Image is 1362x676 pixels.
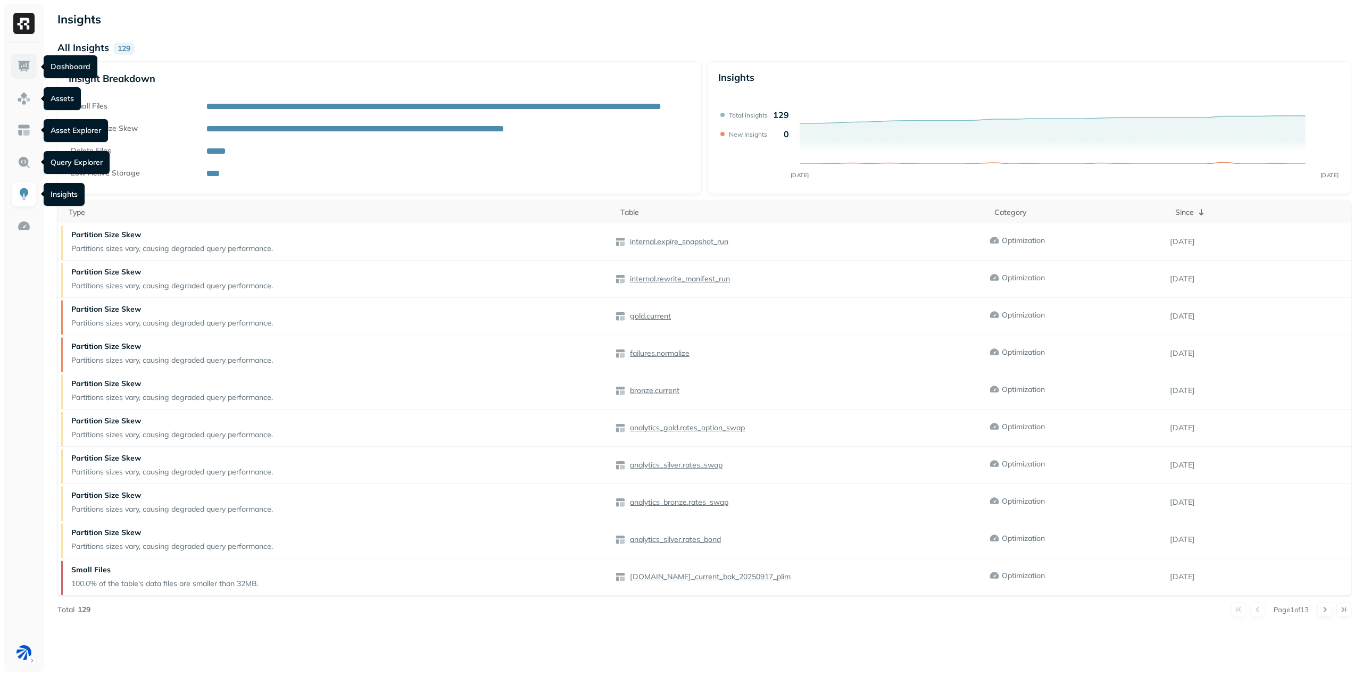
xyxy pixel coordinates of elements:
p: Partitions sizes vary, causing degraded query performance. [71,467,273,477]
p: Optimization [1002,496,1045,506]
p: Page 1 of 13 [1274,605,1309,614]
img: table [615,572,626,582]
p: Insights [57,10,1351,29]
p: Partition Size Skew [71,490,273,500]
a: [DOMAIN_NAME]_current_bak_20250917_plim [626,572,791,582]
img: table [615,348,626,359]
p: 129 [78,605,90,615]
p: Partition Size Skew [71,379,273,389]
a: analytics_silver.rates_bond [626,535,721,545]
p: [DATE] [1170,386,1351,396]
p: Small Files [71,565,259,575]
p: All Insights [57,41,109,54]
img: Assets [17,91,31,105]
p: 129 [113,43,135,55]
p: Partitions sizes vary, causing degraded query performance. [71,504,273,514]
tspan: [DATE] [1321,172,1339,179]
p: Partition Size Skew [71,453,273,463]
p: 0 [784,129,789,139]
p: [DATE] [1170,237,1351,247]
p: Partitions sizes vary, causing degraded query performance. [71,355,273,365]
a: gold.current [626,311,671,321]
div: Insights [44,183,85,206]
p: failures.normalize [628,348,690,358]
p: Partition Size Skew [71,528,273,538]
p: Insight Breakdown [69,72,691,85]
p: Partitions sizes vary, causing degraded query performance. [71,318,273,328]
p: bronze.current [628,386,679,396]
p: [DATE] [1170,572,1351,582]
img: Optimization [17,219,31,233]
p: 100.0% of the table's data files are smaller than 32MB. [71,579,259,589]
a: bronze.current [626,386,679,396]
img: Asset Explorer [17,123,31,137]
p: Optimization [1002,571,1045,581]
p: Optimization [1002,385,1045,395]
p: Partition Size Skew [71,416,273,426]
img: Query Explorer [17,155,31,169]
a: internal.rewrite_manifest_run [626,274,730,284]
div: Dashboard [44,55,97,78]
p: analytics_silver.rates_bond [628,535,721,545]
p: analytics_silver.rates_swap [628,460,722,470]
img: BAM [16,645,31,660]
p: Partition Size Skew [71,341,273,352]
a: analytics_bronze.rates_swap [626,497,728,507]
img: table [615,535,626,545]
p: Optimization [1002,236,1045,246]
p: Partitions sizes vary, causing degraded query performance. [71,430,273,440]
p: Insights [718,71,754,84]
p: Optimization [1002,533,1045,544]
div: Query Explorer [44,151,110,174]
text: Small Files [71,101,107,111]
p: Partition Size Skew [71,304,273,314]
p: [DATE] [1170,311,1351,321]
p: Partition Size Skew [71,230,273,240]
a: analytics_silver.rates_swap [626,460,722,470]
div: Type [69,207,610,218]
p: Partitions sizes vary, causing degraded query performance. [71,244,273,254]
tspan: [DATE] [791,172,809,179]
p: Partitions sizes vary, causing degraded query performance. [71,393,273,403]
p: [DOMAIN_NAME]_current_bak_20250917_plim [628,572,791,582]
text: Delete Files [71,146,111,155]
p: analytics_bronze.rates_swap [628,497,728,507]
div: Assets [44,87,81,110]
p: gold.current [628,311,671,321]
a: internal.expire_snapshot_run [626,237,728,247]
img: table [615,497,626,508]
div: Category [994,207,1165,218]
img: table [615,237,626,247]
p: Optimization [1002,273,1045,283]
img: table [615,274,626,285]
p: [DATE] [1170,348,1351,358]
img: Dashboard [17,60,31,73]
p: analytics_gold.rates_option_swap [628,423,745,433]
p: Optimization [1002,310,1045,320]
p: [DATE] [1170,423,1351,433]
p: Optimization [1002,347,1045,357]
p: Optimization [1002,459,1045,469]
img: table [615,386,626,396]
p: [DATE] [1170,460,1351,470]
p: [DATE] [1170,274,1351,284]
img: table [615,460,626,471]
a: failures.normalize [626,348,690,358]
img: Insights [17,187,31,201]
p: Partition Size Skew [71,267,273,277]
img: table [615,311,626,322]
p: [DATE] [1170,535,1351,545]
p: Partitions sizes vary, causing degraded query performance. [71,281,273,291]
img: table [615,423,626,433]
p: internal.expire_snapshot_run [628,237,728,247]
p: Total Insights [729,111,768,119]
p: [DATE] [1170,497,1351,507]
p: Optimization [1002,422,1045,432]
img: Ryft [13,13,35,34]
p: Total [57,605,74,615]
div: Table [620,207,984,218]
p: internal.rewrite_manifest_run [628,274,730,284]
div: Since [1175,206,1346,219]
a: analytics_gold.rates_option_swap [626,423,745,433]
p: Partitions sizes vary, causing degraded query performance. [71,541,273,552]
